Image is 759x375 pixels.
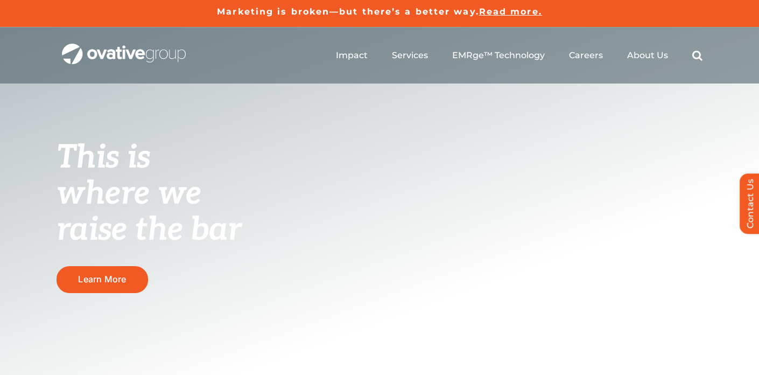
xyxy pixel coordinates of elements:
[627,50,668,61] a: About Us
[57,175,241,249] span: where we raise the bar
[479,6,542,17] a: Read more.
[78,274,126,284] span: Learn More
[692,50,702,61] a: Search
[217,6,479,17] a: Marketing is broken—but there’s a better way.
[569,50,603,61] a: Careers
[452,50,545,61] a: EMRge™ Technology
[57,138,150,177] span: This is
[336,50,368,61] a: Impact
[57,266,148,293] a: Learn More
[392,50,428,61] a: Services
[62,43,186,53] a: OG_Full_horizontal_WHT
[336,38,702,73] nav: Menu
